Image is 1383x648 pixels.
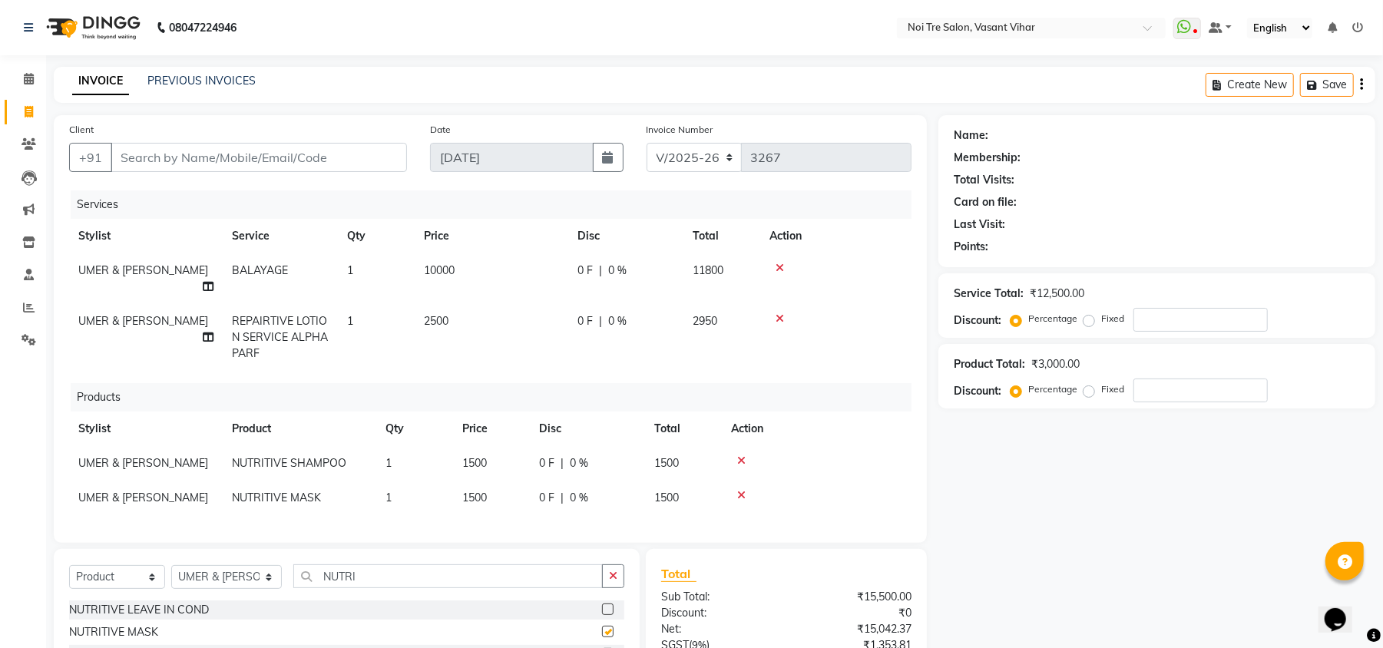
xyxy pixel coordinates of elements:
[608,313,627,329] span: 0 %
[954,312,1001,329] div: Discount:
[462,491,487,504] span: 1500
[430,123,451,137] label: Date
[954,172,1014,188] div: Total Visits:
[1031,356,1080,372] div: ₹3,000.00
[78,491,208,504] span: UMER & [PERSON_NAME]
[424,263,455,277] span: 10000
[530,412,645,446] th: Disc
[1101,312,1124,326] label: Fixed
[424,314,448,328] span: 2500
[1318,587,1368,633] iframe: chat widget
[954,286,1024,302] div: Service Total:
[568,219,683,253] th: Disc
[650,621,786,637] div: Net:
[78,263,208,277] span: UMER & [PERSON_NAME]
[570,490,588,506] span: 0 %
[954,217,1005,233] div: Last Visit:
[786,589,923,605] div: ₹15,500.00
[78,314,208,328] span: UMER & [PERSON_NAME]
[561,490,564,506] span: |
[69,143,112,172] button: +91
[1028,312,1077,326] label: Percentage
[1300,73,1354,97] button: Save
[69,219,223,253] th: Stylist
[69,412,223,446] th: Stylist
[415,219,568,253] th: Price
[462,456,487,470] span: 1500
[683,219,760,253] th: Total
[385,491,392,504] span: 1
[232,314,328,360] span: REPAIRTIVE LOTION SERVICE ALPHAPARF
[78,456,208,470] span: UMER & [PERSON_NAME]
[786,605,923,621] div: ₹0
[650,605,786,621] div: Discount:
[954,356,1025,372] div: Product Total:
[693,314,717,328] span: 2950
[722,412,912,446] th: Action
[954,194,1017,210] div: Card on file:
[647,123,713,137] label: Invoice Number
[693,263,723,277] span: 11800
[71,190,923,219] div: Services
[654,456,679,470] span: 1500
[1101,382,1124,396] label: Fixed
[661,566,696,582] span: Total
[232,456,346,470] span: NUTRITIVE SHAMPOO
[169,6,237,49] b: 08047224946
[232,263,288,277] span: BALAYAGE
[1206,73,1294,97] button: Create New
[232,491,321,504] span: NUTRITIVE MASK
[338,219,415,253] th: Qty
[954,127,988,144] div: Name:
[1028,382,1077,396] label: Percentage
[570,455,588,471] span: 0 %
[453,412,530,446] th: Price
[539,455,554,471] span: 0 F
[954,239,988,255] div: Points:
[577,313,593,329] span: 0 F
[577,263,593,279] span: 0 F
[539,490,554,506] span: 0 F
[223,219,338,253] th: Service
[561,455,564,471] span: |
[293,564,603,588] input: Search or Scan
[69,123,94,137] label: Client
[69,624,158,640] div: NUTRITIVE MASK
[71,383,923,412] div: Products
[599,313,602,329] span: |
[347,263,353,277] span: 1
[385,456,392,470] span: 1
[654,491,679,504] span: 1500
[147,74,256,88] a: PREVIOUS INVOICES
[599,263,602,279] span: |
[376,412,453,446] th: Qty
[954,383,1001,399] div: Discount:
[650,589,786,605] div: Sub Total:
[223,412,376,446] th: Product
[645,412,722,446] th: Total
[760,219,912,253] th: Action
[1030,286,1084,302] div: ₹12,500.00
[39,6,144,49] img: logo
[69,602,209,618] div: NUTRITIVE LEAVE IN COND
[72,68,129,95] a: INVOICE
[111,143,407,172] input: Search by Name/Mobile/Email/Code
[786,621,923,637] div: ₹15,042.37
[347,314,353,328] span: 1
[608,263,627,279] span: 0 %
[954,150,1021,166] div: Membership:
